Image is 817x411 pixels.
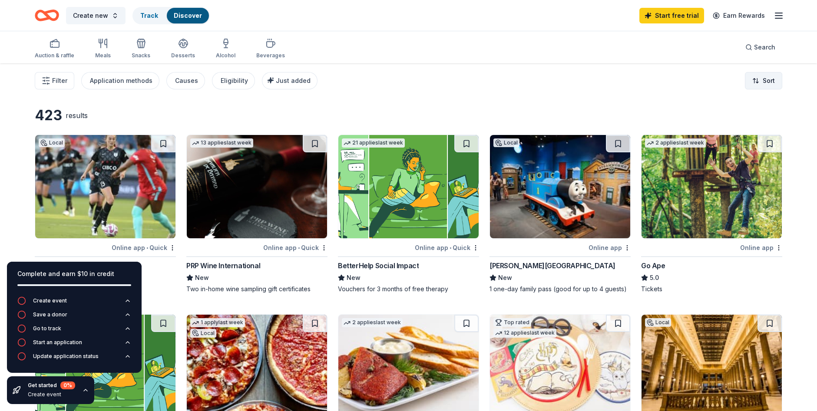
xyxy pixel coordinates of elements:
[450,244,451,251] span: •
[28,381,75,389] div: Get started
[35,5,59,26] a: Home
[490,135,631,293] a: Image for Kohl Children's MuseumLocalOnline app[PERSON_NAME][GEOGRAPHIC_DATA]New1 one-day family ...
[35,135,175,238] img: Image for Chicago Red Stars
[645,138,706,148] div: 2 applies last week
[66,110,88,121] div: results
[35,35,74,63] button: Auction & raffle
[33,325,61,332] div: Go to track
[276,77,311,84] span: Just added
[171,52,195,59] div: Desserts
[17,352,131,366] button: Update application status
[708,8,770,23] a: Earn Rewards
[498,273,512,283] span: New
[212,72,255,89] button: Eligibility
[493,318,531,327] div: Top rated
[490,135,630,238] img: Image for Kohl Children's Museum
[146,244,148,251] span: •
[256,35,285,63] button: Beverages
[174,12,202,19] a: Discover
[642,135,782,238] img: Image for Go Ape
[195,273,209,283] span: New
[216,35,235,63] button: Alcohol
[39,138,65,147] div: Local
[17,269,131,279] div: Complete and earn $10 in credit
[415,242,479,253] div: Online app Quick
[641,285,782,293] div: Tickets
[186,135,327,293] a: Image for PRP Wine International13 applieslast weekOnline app•QuickPRP Wine InternationalNewTwo i...
[33,311,67,318] div: Save a donor
[190,138,253,148] div: 13 applies last week
[17,338,131,352] button: Start an application
[493,329,556,338] div: 12 applies last week
[132,52,150,59] div: Snacks
[645,318,671,327] div: Local
[35,72,74,89] button: Filter
[186,260,260,271] div: PRP Wine International
[745,72,782,89] button: Sort
[342,318,403,327] div: 2 applies last week
[33,339,82,346] div: Start an application
[35,135,176,293] a: Image for Chicago Red StarsLocalOnline app•QuickChicago Red StarsNewTicket(s)
[493,138,519,147] div: Local
[132,7,210,24] button: TrackDiscover
[35,107,62,124] div: 423
[342,138,405,148] div: 21 applies last week
[33,353,99,360] div: Update application status
[256,52,285,59] div: Beverages
[175,76,198,86] div: Causes
[17,324,131,338] button: Go to track
[52,76,67,86] span: Filter
[95,52,111,59] div: Meals
[639,8,704,23] a: Start free trial
[263,242,327,253] div: Online app Quick
[490,260,615,271] div: [PERSON_NAME][GEOGRAPHIC_DATA]
[190,318,245,327] div: 1 apply last week
[763,76,775,86] span: Sort
[140,12,158,19] a: Track
[641,135,782,293] a: Image for Go Ape2 applieslast weekOnline appGo Ape5.0Tickets
[112,242,176,253] div: Online app Quick
[60,381,75,389] div: 0 %
[338,135,479,293] a: Image for BetterHelp Social Impact21 applieslast weekOnline app•QuickBetterHelp Social ImpactNewV...
[490,285,631,293] div: 1 one-day family pass (good for up to 4 guests)
[28,391,75,398] div: Create event
[17,296,131,310] button: Create event
[17,310,131,324] button: Save a donor
[132,35,150,63] button: Snacks
[298,244,300,251] span: •
[95,35,111,63] button: Meals
[338,285,479,293] div: Vouchers for 3 months of free therapy
[650,273,659,283] span: 5.0
[338,135,479,238] img: Image for BetterHelp Social Impact
[190,329,216,338] div: Local
[33,297,67,304] div: Create event
[81,72,159,89] button: Application methods
[73,10,108,21] span: Create new
[262,72,318,89] button: Just added
[66,7,126,24] button: Create new
[90,76,152,86] div: Application methods
[754,42,775,53] span: Search
[740,242,782,253] div: Online app
[221,76,248,86] div: Eligibility
[35,52,74,59] div: Auction & raffle
[186,285,327,293] div: Two in-home wine sampling gift certificates
[641,260,665,271] div: Go Ape
[216,52,235,59] div: Alcohol
[338,260,419,271] div: BetterHelp Social Impact
[589,242,631,253] div: Online app
[171,35,195,63] button: Desserts
[166,72,205,89] button: Causes
[187,135,327,238] img: Image for PRP Wine International
[738,39,782,56] button: Search
[347,273,361,283] span: New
